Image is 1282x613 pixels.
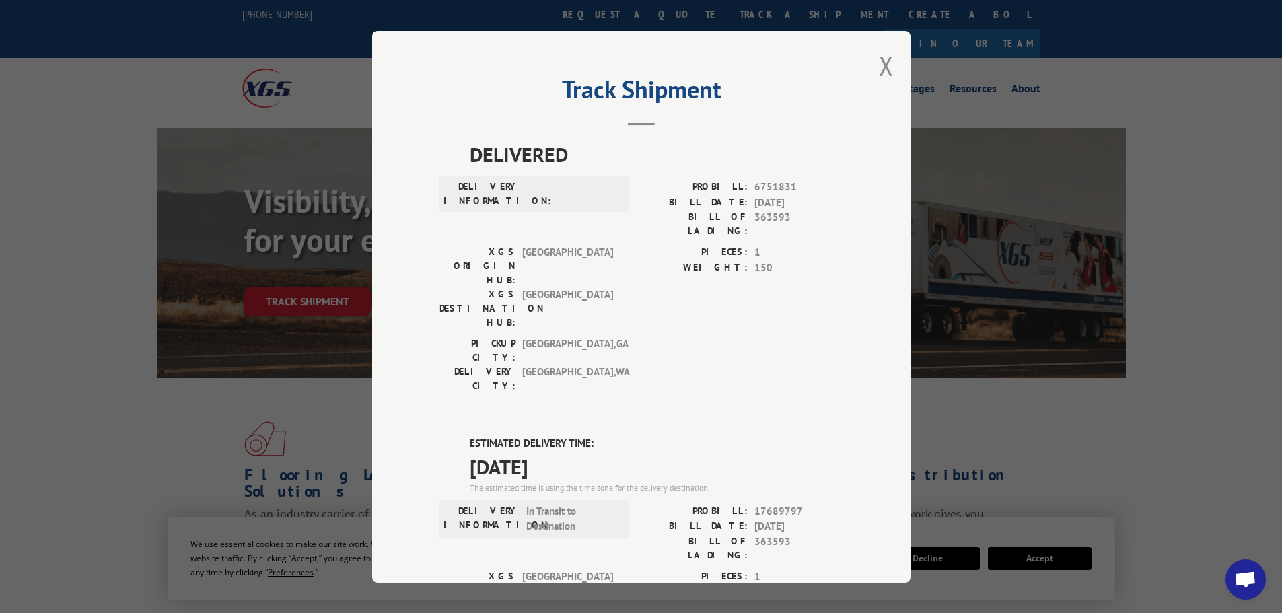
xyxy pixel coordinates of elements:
div: Open chat [1225,559,1266,600]
label: ESTIMATED DELIVERY TIME: [470,436,843,452]
label: BILL OF LADING: [641,210,748,238]
label: PIECES: [641,245,748,260]
label: DELIVERY INFORMATION: [443,503,520,534]
span: DELIVERED [470,139,843,170]
label: BILL DATE: [641,519,748,534]
span: [DATE] [754,519,843,534]
span: 1 [754,569,843,584]
span: 363593 [754,210,843,238]
label: PIECES: [641,569,748,584]
label: XGS DESTINATION HUB: [439,287,515,330]
span: [GEOGRAPHIC_DATA] , GA [522,336,613,365]
span: 6751831 [754,180,843,195]
label: BILL DATE: [641,194,748,210]
span: 363593 [754,534,843,562]
button: Close modal [879,48,894,83]
label: DELIVERY CITY: [439,365,515,393]
span: 17689797 [754,503,843,519]
div: The estimated time is using the time zone for the delivery destination. [470,481,843,493]
label: PROBILL: [641,180,748,195]
span: [DATE] [754,194,843,210]
span: 150 [754,260,843,275]
span: [GEOGRAPHIC_DATA] , WA [522,365,613,393]
label: XGS ORIGIN HUB: [439,245,515,287]
span: [GEOGRAPHIC_DATA] [522,569,613,611]
h2: Track Shipment [439,80,843,106]
span: In Transit to Destination [526,503,617,534]
span: [DATE] [470,451,843,481]
label: WEIGHT: [641,260,748,275]
span: [GEOGRAPHIC_DATA] [522,245,613,287]
label: BILL OF LADING: [641,534,748,562]
label: DELIVERY INFORMATION: [443,180,520,208]
span: 1 [754,245,843,260]
label: XGS ORIGIN HUB: [439,569,515,611]
label: PICKUP CITY: [439,336,515,365]
label: PROBILL: [641,503,748,519]
span: [GEOGRAPHIC_DATA] [522,287,613,330]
